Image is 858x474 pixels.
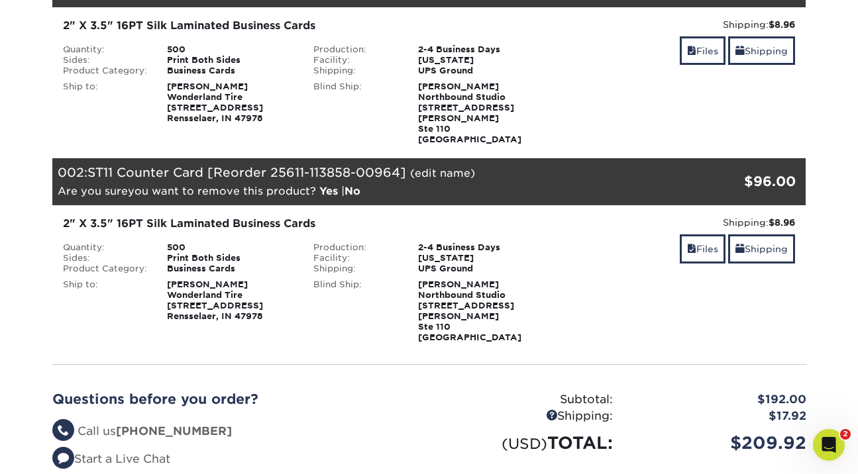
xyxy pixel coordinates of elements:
div: 2" X 3.5" 16PT Silk Laminated Business Cards [63,216,545,232]
strong: [PERSON_NAME] Wonderland Tire [STREET_ADDRESS] Rensselaer, IN 47978 [167,279,263,321]
a: Files [680,36,725,65]
div: Production: [303,242,408,253]
div: Shipping: [564,18,796,31]
strong: [PERSON_NAME] Wonderland Tire [STREET_ADDRESS] Rensselaer, IN 47978 [167,81,263,123]
div: $192.00 [623,391,816,408]
div: 2" X 3.5" 16PT Silk Laminated Business Cards [63,18,545,34]
div: Facility: [303,55,408,66]
div: 2-4 Business Days [408,242,555,253]
div: Are you sure [58,183,360,199]
a: Files [680,234,725,263]
a: Shipping [728,234,795,263]
div: UPS Ground [408,263,555,274]
iframe: Intercom live chat [813,429,845,461]
div: Production: [303,44,408,55]
div: Quantity: [53,242,158,253]
div: Product Category: [53,66,158,76]
strong: $8.96 [769,217,795,228]
strong: $8.96 [769,19,795,30]
div: 500 [157,242,303,253]
span: 2 [840,429,851,440]
span: shipping [735,244,745,254]
div: Blind Ship: [303,81,408,145]
strong: [PHONE_NUMBER] [116,424,232,438]
div: Business Cards [157,263,303,274]
div: 500 [157,44,303,55]
small: (USD) [502,435,547,452]
div: Quantity: [53,44,158,55]
span: | [341,185,360,197]
li: Call us [52,423,419,440]
span: files [687,244,696,254]
div: $17.92 [623,408,816,425]
div: Facility: [303,253,408,263]
a: (edit name) [410,167,475,179]
span: ST11 Counter Card [Reorder 25611-113858-00964] [87,165,406,179]
div: Ship to: [53,81,158,124]
div: Shipping: [564,216,796,229]
span: files [687,46,696,56]
div: Shipping: [429,408,623,425]
strong: [PERSON_NAME] Northbound Studio [STREET_ADDRESS][PERSON_NAME] Ste 110 [GEOGRAPHIC_DATA] [418,279,521,342]
div: Shipping: [303,66,408,76]
div: [US_STATE] [408,253,555,263]
div: Ship to: [53,279,158,322]
a: No [345,185,360,197]
div: Blind Ship: [303,279,408,343]
span: you want to remove this product [128,185,310,197]
div: Sides: [53,253,158,263]
div: Print Both Sides [157,253,303,263]
h2: Questions before you order? [52,391,419,407]
div: Business Cards [157,66,303,76]
div: Shipping: [303,263,408,274]
div: Sides: [53,55,158,66]
span: ? [310,185,316,197]
div: Print Both Sides [157,55,303,66]
div: $209.92 [623,430,816,455]
div: Product Category: [53,263,158,274]
a: Start a Live Chat [52,452,170,465]
div: 002: [52,158,680,205]
a: Shipping [728,36,795,65]
span: shipping [735,46,745,56]
div: [US_STATE] [408,55,555,66]
div: $96.00 [680,171,796,191]
div: 2-4 Business Days [408,44,555,55]
div: TOTAL: [429,430,623,455]
div: Subtotal: [429,391,623,408]
strong: [PERSON_NAME] Northbound Studio [STREET_ADDRESS][PERSON_NAME] Ste 110 [GEOGRAPHIC_DATA] [418,81,521,144]
a: Yes [319,185,338,197]
div: UPS Ground [408,66,555,76]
